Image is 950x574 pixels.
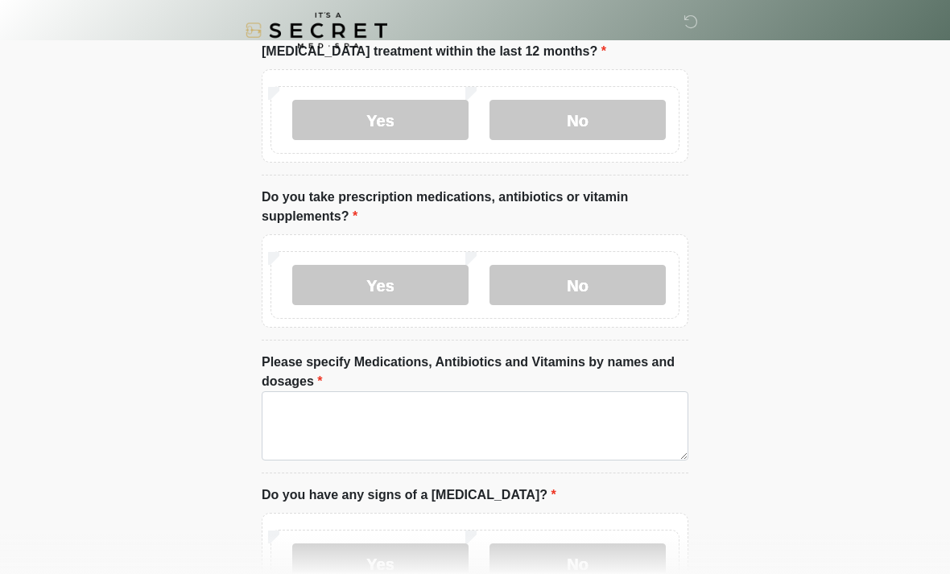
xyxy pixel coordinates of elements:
[246,12,387,48] img: It's A Secret Med Spa Logo
[292,100,469,140] label: Yes
[292,265,469,305] label: Yes
[262,485,556,505] label: Do you have any signs of a [MEDICAL_DATA]?
[262,188,688,226] label: Do you take prescription medications, antibiotics or vitamin supplements?
[489,265,666,305] label: No
[262,353,688,391] label: Please specify Medications, Antibiotics and Vitamins by names and dosages
[489,100,666,140] label: No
